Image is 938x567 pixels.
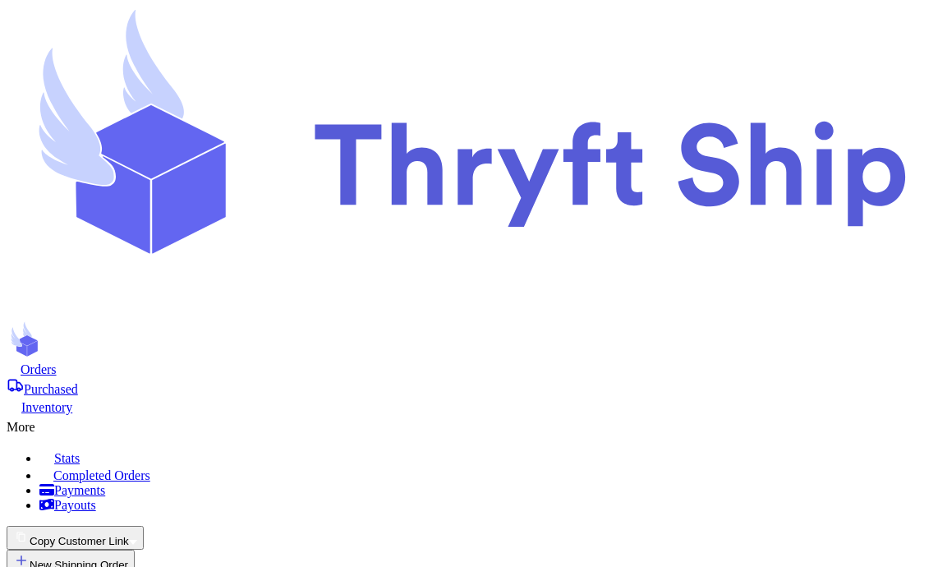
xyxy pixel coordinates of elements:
a: Payouts [39,498,931,513]
span: Payments [54,483,105,497]
span: Completed Orders [53,468,150,482]
a: Payments [39,483,931,498]
div: More [7,415,931,435]
span: Orders [21,362,57,376]
span: Inventory [21,400,72,414]
span: Stats [54,451,80,465]
a: Completed Orders [39,466,931,483]
button: Copy Customer Link [7,526,144,550]
a: Inventory [7,397,931,415]
a: Stats [39,448,931,466]
a: Purchased [7,377,931,397]
span: Payouts [54,498,96,512]
a: Orders [7,361,931,377]
span: Purchased [24,382,78,396]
